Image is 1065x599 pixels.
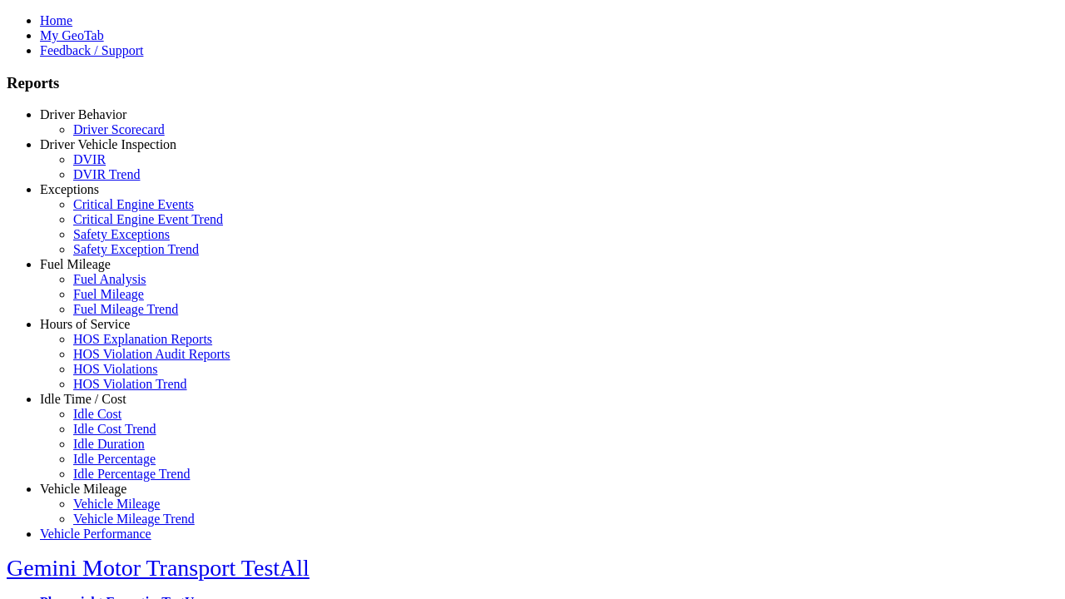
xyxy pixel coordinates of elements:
[73,272,146,286] a: Fuel Analysis
[7,74,1058,92] h3: Reports
[73,512,195,526] a: Vehicle Mileage Trend
[73,302,178,316] a: Fuel Mileage Trend
[73,437,145,451] a: Idle Duration
[73,377,187,391] a: HOS Violation Trend
[73,122,165,136] a: Driver Scorecard
[40,137,176,151] a: Driver Vehicle Inspection
[73,407,121,421] a: Idle Cost
[73,287,144,301] a: Fuel Mileage
[73,422,156,436] a: Idle Cost Trend
[73,197,194,211] a: Critical Engine Events
[40,317,130,331] a: Hours of Service
[73,227,170,241] a: Safety Exceptions
[40,392,126,406] a: Idle Time / Cost
[73,332,212,346] a: HOS Explanation Reports
[73,347,230,361] a: HOS Violation Audit Reports
[40,13,72,27] a: Home
[73,497,160,511] a: Vehicle Mileage
[40,527,151,541] a: Vehicle Performance
[73,452,156,466] a: Idle Percentage
[40,28,104,42] a: My GeoTab
[73,152,106,166] a: DVIR
[40,107,126,121] a: Driver Behavior
[7,555,310,581] a: Gemini Motor Transport TestAll
[40,482,126,496] a: Vehicle Mileage
[73,362,157,376] a: HOS Violations
[40,182,99,196] a: Exceptions
[73,212,223,226] a: Critical Engine Event Trend
[40,43,143,57] a: Feedback / Support
[73,242,199,256] a: Safety Exception Trend
[73,467,190,481] a: Idle Percentage Trend
[73,167,140,181] a: DVIR Trend
[40,257,111,271] a: Fuel Mileage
